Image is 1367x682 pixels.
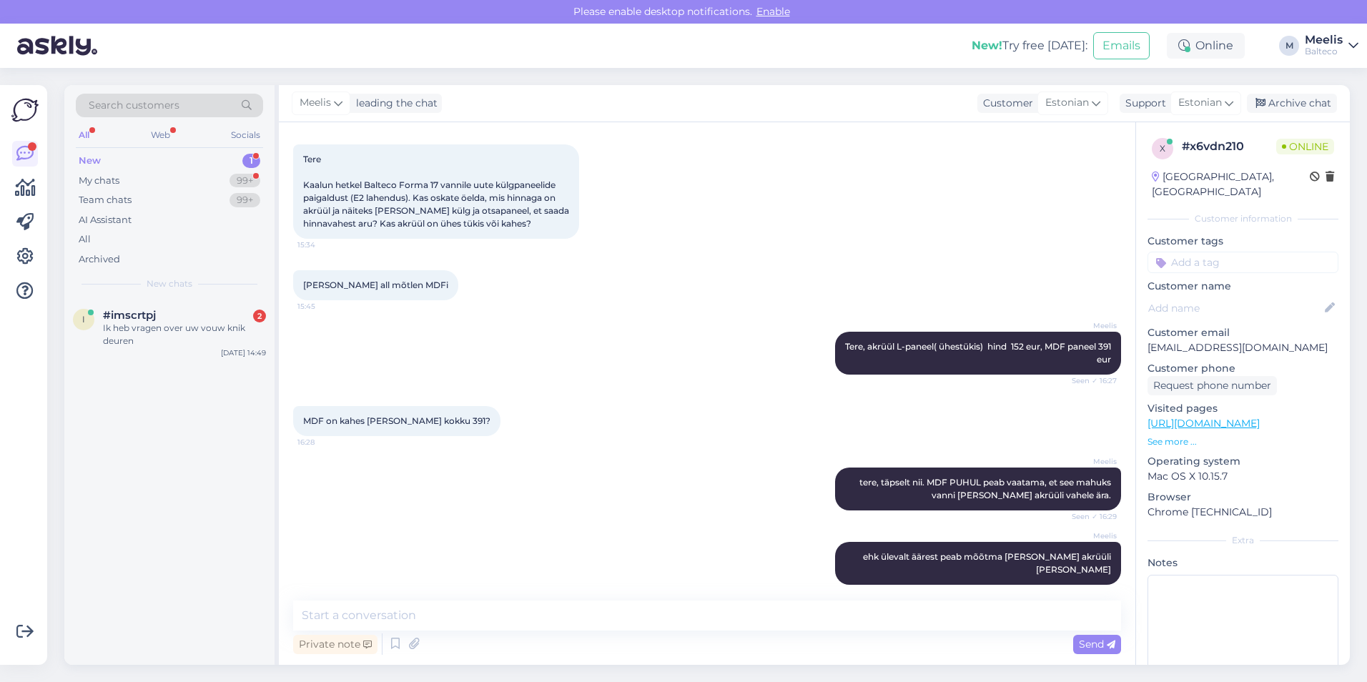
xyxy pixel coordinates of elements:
[1160,143,1165,154] span: x
[1276,139,1334,154] span: Online
[1079,638,1115,651] span: Send
[1148,417,1260,430] a: [URL][DOMAIN_NAME]
[303,154,571,229] span: Tere Kaalun hetkel Balteco Forma 17 vannile uute külgpaneelide paigaldust (E2 lahendus). Kas oska...
[297,239,351,250] span: 15:34
[1148,234,1338,249] p: Customer tags
[230,174,260,188] div: 99+
[1148,252,1338,273] input: Add a tag
[1148,505,1338,520] p: Chrome [TECHNICAL_ID]
[79,193,132,207] div: Team chats
[79,174,119,188] div: My chats
[228,126,263,144] div: Socials
[103,322,266,347] div: Ik heb vragen over uw vouw knik deuren
[303,415,490,426] span: MDF on kahes [PERSON_NAME] kokku 391?
[1182,138,1276,155] div: # x6vdn210
[1063,375,1117,386] span: Seen ✓ 16:27
[1045,95,1089,111] span: Estonian
[79,154,101,168] div: New
[1063,511,1117,522] span: Seen ✓ 16:29
[242,154,260,168] div: 1
[1063,585,1117,596] span: Seen ✓ 16:29
[230,193,260,207] div: 99+
[1148,325,1338,340] p: Customer email
[148,126,173,144] div: Web
[752,5,794,18] span: Enable
[79,252,120,267] div: Archived
[845,341,1113,365] span: Tere, akrüül L-paneel( ühestükis) hind 152 eur, MDF paneel 391 eur
[972,39,1002,52] b: New!
[1305,34,1343,46] div: Meelis
[297,301,351,312] span: 15:45
[1063,456,1117,467] span: Meelis
[293,635,377,654] div: Private note
[1093,32,1150,59] button: Emails
[89,98,179,113] span: Search customers
[1148,469,1338,484] p: Mac OS X 10.15.7
[103,309,156,322] span: #imscrtpj
[1148,555,1338,570] p: Notes
[1120,96,1166,111] div: Support
[1148,212,1338,225] div: Customer information
[1148,361,1338,376] p: Customer phone
[76,126,92,144] div: All
[297,437,351,448] span: 16:28
[1167,33,1245,59] div: Online
[972,37,1087,54] div: Try free [DATE]:
[1152,169,1310,199] div: [GEOGRAPHIC_DATA], [GEOGRAPHIC_DATA]
[303,280,448,290] span: [PERSON_NAME] all mõtlen MDFi
[1148,454,1338,469] p: Operating system
[253,310,266,322] div: 2
[1148,376,1277,395] div: Request phone number
[977,96,1033,111] div: Customer
[221,347,266,358] div: [DATE] 14:49
[863,551,1113,575] span: ehk ülevalt äärest peab mõõtma [PERSON_NAME] akrüüli [PERSON_NAME]
[147,277,192,290] span: New chats
[350,96,438,111] div: leading the chat
[1063,530,1117,541] span: Meelis
[859,477,1113,500] span: tere, täpselt nii. MDF PUHUL peab vaatama, et see mahuks vanni [PERSON_NAME] akrüüli vahele ära.
[1148,340,1338,355] p: [EMAIL_ADDRESS][DOMAIN_NAME]
[1148,435,1338,448] p: See more ...
[1305,46,1343,57] div: Balteco
[300,95,331,111] span: Meelis
[1305,34,1358,57] a: MeelisBalteco
[1148,534,1338,547] div: Extra
[1279,36,1299,56] div: M
[79,213,132,227] div: AI Assistant
[11,97,39,124] img: Askly Logo
[1148,490,1338,505] p: Browser
[1178,95,1222,111] span: Estonian
[1247,94,1337,113] div: Archive chat
[1063,320,1117,331] span: Meelis
[1148,300,1322,316] input: Add name
[79,232,91,247] div: All
[82,314,85,325] span: i
[1148,279,1338,294] p: Customer name
[1148,401,1338,416] p: Visited pages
